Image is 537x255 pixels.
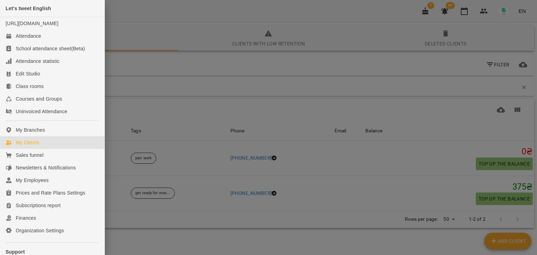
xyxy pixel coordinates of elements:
[16,189,85,196] div: Prices and Rate Plans Settings
[16,45,85,52] div: School attendance sheet(Beta)
[16,152,43,159] div: Sales funnel
[16,108,67,115] div: Uninvoiced Attendance
[16,227,64,234] div: Organization Settings
[16,214,36,221] div: Finances
[16,95,62,102] div: Courses and Groups
[16,126,45,133] div: My Branches
[16,164,76,171] div: Newsletters & Notifications
[16,70,40,77] div: Edit Studio
[6,21,58,26] a: [URL][DOMAIN_NAME]
[16,202,61,209] div: Subscriptions report
[16,32,41,39] div: Attendance
[6,6,51,11] span: Let's tweet English
[16,83,44,90] div: Class rooms
[16,177,49,184] div: My Employees
[16,139,39,146] div: My Clients
[16,58,59,65] div: Attendance statistic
